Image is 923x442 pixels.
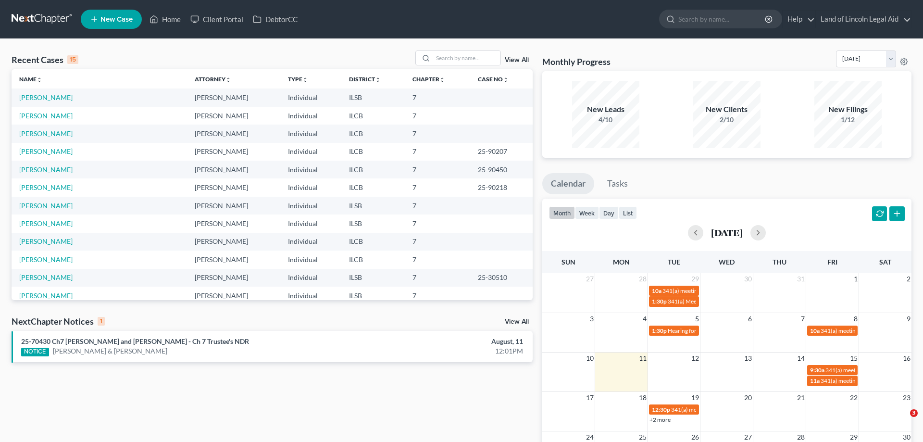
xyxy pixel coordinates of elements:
td: ILSB [341,269,405,287]
span: 2 [906,273,911,285]
span: 3 [910,409,918,417]
td: 7 [405,251,470,268]
span: 13 [743,353,753,364]
span: 4 [642,313,648,325]
td: 7 [405,215,470,232]
i: unfold_more [37,77,42,83]
td: ILCB [341,143,405,161]
span: Wed [719,258,735,266]
td: Individual [280,251,341,268]
span: New Case [100,16,133,23]
a: Calendar [542,173,594,194]
a: [PERSON_NAME] [19,255,73,264]
a: Help [783,11,815,28]
span: 6 [747,313,753,325]
button: day [599,206,619,219]
a: Attorneyunfold_more [195,76,231,83]
span: 12 [690,353,700,364]
h3: Monthly Progress [542,56,611,67]
span: 11 [638,353,648,364]
td: ILCB [341,251,405,268]
td: Individual [280,143,341,161]
div: 15 [67,55,78,64]
span: 1 [853,273,859,285]
td: Individual [280,233,341,251]
td: [PERSON_NAME] [187,251,280,268]
div: 1 [98,317,105,326]
a: +2 more [649,416,671,423]
span: 3 [589,313,595,325]
span: 341(a) meeting for [PERSON_NAME] [671,406,764,413]
td: [PERSON_NAME] [187,197,280,215]
span: Thu [773,258,786,266]
td: 7 [405,143,470,161]
a: [PERSON_NAME] [19,237,73,245]
td: 7 [405,178,470,196]
td: Individual [280,107,341,125]
a: Tasks [599,173,636,194]
td: 25-30510 [470,269,533,287]
span: 341(a) Meeting for [PERSON_NAME] [668,298,761,305]
td: ILCB [341,107,405,125]
td: ILCB [341,161,405,178]
i: unfold_more [439,77,445,83]
span: 22 [849,392,859,404]
td: [PERSON_NAME] [187,143,280,161]
td: [PERSON_NAME] [187,88,280,106]
td: 7 [405,107,470,125]
td: ILSB [341,215,405,232]
span: 31 [796,273,806,285]
span: 23 [902,392,911,404]
td: ILCB [341,125,405,142]
td: [PERSON_NAME] [187,161,280,178]
button: month [549,206,575,219]
span: 16 [902,353,911,364]
a: [PERSON_NAME] [19,219,73,227]
i: unfold_more [302,77,308,83]
span: 1:30p [652,327,667,334]
td: Individual [280,88,341,106]
a: Nameunfold_more [19,76,42,83]
a: [PERSON_NAME] [19,273,73,281]
span: 17 [585,392,595,404]
td: 7 [405,161,470,178]
span: 9 [906,313,911,325]
i: unfold_more [503,77,509,83]
td: ILSB [341,287,405,304]
td: 25-90207 [470,143,533,161]
a: Chapterunfold_more [412,76,445,83]
h2: [DATE] [711,227,743,238]
div: 2/10 [693,115,761,125]
i: unfold_more [375,77,381,83]
td: 7 [405,269,470,287]
span: Tue [668,258,680,266]
td: 7 [405,233,470,251]
span: 10a [652,287,661,294]
td: Individual [280,125,341,142]
a: Client Portal [186,11,248,28]
a: Home [145,11,186,28]
a: [PERSON_NAME] [19,202,73,210]
span: 341(a) meeting for [PERSON_NAME] [821,327,913,334]
span: 15 [849,353,859,364]
a: DebtorCC [248,11,302,28]
span: 341(a) meeting for [PERSON_NAME] [662,287,755,294]
a: Land of Lincoln Legal Aid [816,11,911,28]
td: Individual [280,161,341,178]
span: 28 [638,273,648,285]
a: [PERSON_NAME] [19,93,73,101]
div: New Clients [693,104,761,115]
td: 7 [405,197,470,215]
iframe: Intercom live chat [890,409,913,432]
a: [PERSON_NAME] [19,165,73,174]
a: View All [505,57,529,63]
span: Sat [879,258,891,266]
td: 7 [405,287,470,304]
div: 4/10 [572,115,639,125]
input: Search by name... [678,10,766,28]
td: [PERSON_NAME] [187,233,280,251]
a: [PERSON_NAME] [19,291,73,300]
span: 341(a) meeting for [PERSON_NAME] [821,377,913,384]
span: 30 [743,273,753,285]
td: Individual [280,287,341,304]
